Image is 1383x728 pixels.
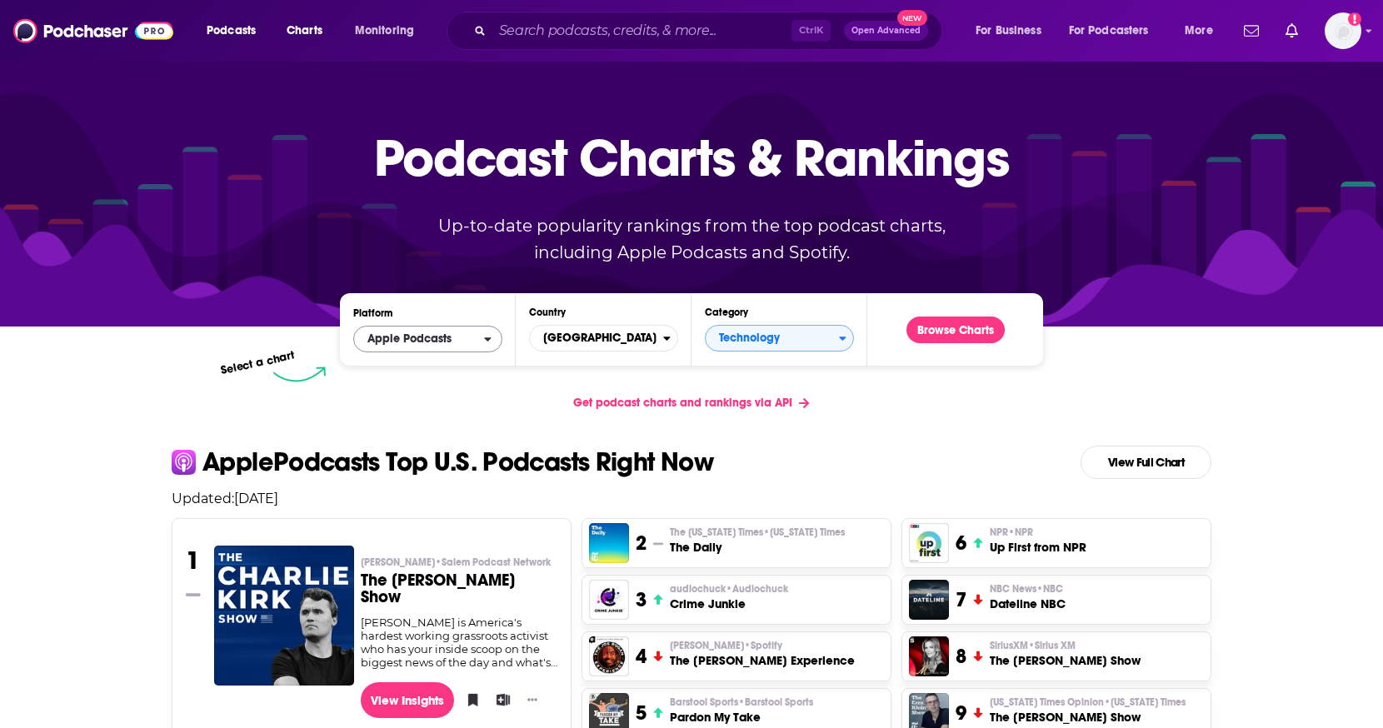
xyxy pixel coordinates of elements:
span: Logged in as mindyn [1325,12,1361,49]
span: Charts [287,19,322,42]
a: [PERSON_NAME]•SpotifyThe [PERSON_NAME] Experience [670,639,855,669]
a: NPR•NPRUp First from NPR [990,526,1086,556]
a: The Charlie Kirk Show [214,546,354,685]
span: Apple Podcasts [367,333,452,345]
a: audiochuck•AudiochuckCrime Junkie [670,582,788,612]
p: SiriusXM • Sirius XM [990,639,1141,652]
span: For Podcasters [1069,19,1149,42]
a: Show notifications dropdown [1279,17,1305,45]
h3: The [PERSON_NAME] Show [990,652,1141,669]
span: • Barstool Sports [738,696,813,708]
p: Joe Rogan • Spotify [670,639,855,652]
p: NBC News • NBC [990,582,1066,596]
h3: Crime Junkie [670,596,788,612]
span: Get podcast charts and rankings via API [573,396,792,410]
h3: The Daily [670,539,845,556]
a: [US_STATE] Times Opinion•[US_STATE] TimesThe [PERSON_NAME] Show [990,696,1186,726]
a: Barstool Sports•Barstool SportsPardon My Take [670,696,813,726]
img: User Profile [1325,12,1361,49]
img: Crime Junkie [589,580,629,620]
span: • Sirius XM [1028,640,1076,651]
button: Bookmark Podcast [461,687,477,712]
span: • Spotify [744,640,782,651]
div: [PERSON_NAME] is America's hardest working grassroots activist who has your inside scoop on the b... [361,616,558,669]
p: Select a chart [219,348,296,377]
button: open menu [353,326,502,352]
p: Updated: [DATE] [158,491,1225,506]
h2: Platforms [353,326,502,352]
p: Apple Podcasts Top U.S. Podcasts Right Now [202,449,713,476]
span: Podcasts [207,19,256,42]
a: Charts [276,17,332,44]
span: audiochuck [670,582,788,596]
p: Up-to-date popularity rankings from the top podcast charts, including Apple Podcasts and Spotify. [405,212,978,266]
button: Open AdvancedNew [844,21,928,41]
span: SiriusXM [990,639,1076,652]
input: Search podcasts, credits, & more... [492,17,791,44]
span: The [US_STATE] Times [670,526,845,539]
a: SiriusXM•Sirius XMThe [PERSON_NAME] Show [990,639,1141,669]
img: Dateline NBC [909,580,949,620]
span: New [897,10,927,26]
span: [US_STATE] Times Opinion [990,696,1186,709]
h3: 5 [636,701,647,726]
h3: 7 [956,587,966,612]
h3: 2 [636,531,647,556]
a: Show notifications dropdown [1237,17,1266,45]
span: • NPR [1008,526,1033,538]
span: More [1185,19,1213,42]
span: [PERSON_NAME] [361,556,551,569]
p: New York Times Opinion • New York Times [990,696,1186,709]
h3: The [PERSON_NAME] Show [990,709,1186,726]
p: Podcast Charts & Rankings [374,103,1010,212]
h3: Dateline NBC [990,596,1066,612]
img: The Charlie Kirk Show [214,546,354,686]
span: • [US_STATE] Times [763,526,845,538]
a: The Joe Rogan Experience [589,636,629,676]
span: • Salem Podcast Network [435,556,551,568]
h3: 4 [636,644,647,669]
button: Show profile menu [1325,12,1361,49]
span: [PERSON_NAME] [670,639,782,652]
span: [GEOGRAPHIC_DATA] [530,324,663,352]
img: The Daily [589,523,629,563]
p: NPR • NPR [990,526,1086,539]
h3: 8 [956,644,966,669]
p: Charlie Kirk • Salem Podcast Network [361,556,558,569]
a: NBC News•NBCDateline NBC [990,582,1066,612]
span: • Audiochuck [726,583,788,595]
h3: 9 [956,701,966,726]
h3: 3 [636,587,647,612]
span: For Business [976,19,1041,42]
span: Ctrl K [791,20,831,42]
button: open menu [964,17,1062,44]
button: Browse Charts [906,317,1005,343]
button: open menu [195,17,277,44]
a: View Full Chart [1081,446,1211,479]
img: The Megyn Kelly Show [909,636,949,676]
img: Up First from NPR [909,523,949,563]
img: apple Icon [172,450,196,474]
span: Open Advanced [851,27,921,35]
svg: Add a profile image [1348,12,1361,26]
span: • NBC [1036,583,1063,595]
a: [PERSON_NAME]•Salem Podcast NetworkThe [PERSON_NAME] Show [361,556,558,616]
span: Barstool Sports [670,696,813,709]
img: Podchaser - Follow, Share and Rate Podcasts [13,15,173,47]
a: View Insights [361,682,455,718]
span: NPR [990,526,1033,539]
span: NBC News [990,582,1063,596]
button: open menu [1173,17,1234,44]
